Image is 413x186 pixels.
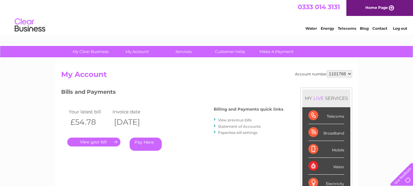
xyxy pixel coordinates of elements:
div: Telecoms [308,107,344,124]
a: Make A Payment [251,46,302,57]
a: Services [158,46,209,57]
h4: Billing and Payments quick links [214,107,283,112]
a: My Clear Business [65,46,116,57]
a: Blog [360,26,369,31]
div: Account number [295,70,352,78]
a: Telecoms [338,26,356,31]
td: Invoice date [111,108,155,116]
div: LIVE [312,95,325,101]
a: My Account [112,46,162,57]
a: Contact [372,26,387,31]
a: Water [305,26,317,31]
th: [DATE] [111,116,155,128]
a: . [67,138,120,146]
a: Energy [321,26,334,31]
a: Pay Here [130,138,162,151]
a: Log out [393,26,407,31]
td: Your latest bill [67,108,111,116]
a: Customer Help [205,46,255,57]
div: Clear Business is a trading name of Verastar Limited (registered in [GEOGRAPHIC_DATA] No. 3667643... [62,3,351,30]
a: Statement of Accounts [218,124,261,129]
h2: My Account [61,70,352,82]
th: £54.78 [67,116,111,128]
div: MY SERVICES [302,89,350,107]
div: Broadband [308,124,344,141]
h3: Bills and Payments [61,88,283,98]
div: Mobile [308,141,344,158]
a: View previous bills [218,118,252,122]
a: 0333 014 3131 [298,3,340,11]
div: Water [308,158,344,175]
img: logo.png [14,16,46,35]
a: Paperless bill settings [218,130,257,135]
